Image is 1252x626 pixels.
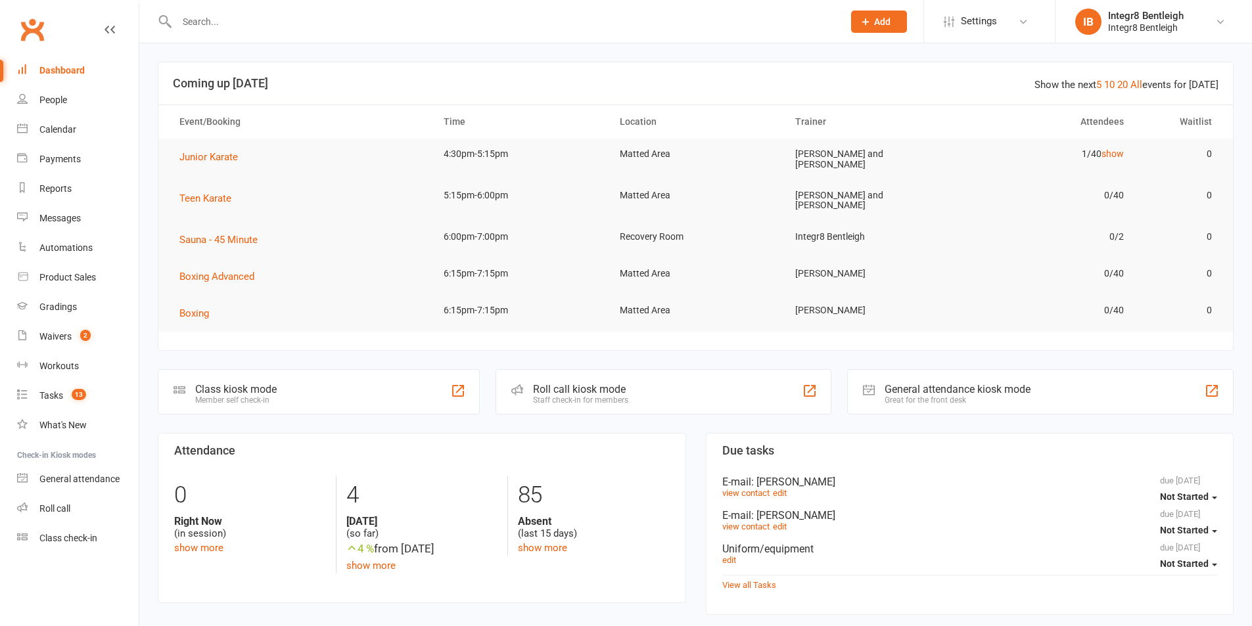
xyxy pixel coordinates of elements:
td: 0/40 [960,295,1136,326]
a: Payments [17,145,139,174]
a: General attendance kiosk mode [17,464,139,494]
button: Not Started [1160,519,1217,543]
div: 0 [174,476,326,515]
th: Location [608,105,784,139]
span: Teen Karate [179,192,231,204]
button: Not Started [1160,485,1217,509]
div: Dashboard [39,65,85,76]
div: (so far) [346,515,498,540]
td: 4:30pm-5:15pm [432,139,608,169]
a: show more [346,560,396,571]
th: Trainer [783,105,960,139]
td: 0 [1136,295,1224,326]
a: People [17,85,139,115]
td: 1/40 [960,139,1136,169]
div: Integr8 Bentleigh [1108,10,1184,22]
th: Waitlist [1136,105,1224,139]
td: 0 [1136,221,1224,252]
div: E-mail [722,476,1218,488]
td: Matted Area [608,258,784,289]
span: Junior Karate [179,151,238,163]
a: All [1130,79,1142,91]
span: 4 % [346,542,374,555]
a: Automations [17,233,139,263]
a: Product Sales [17,263,139,292]
a: View all Tasks [722,580,776,590]
div: Workouts [39,361,79,371]
span: Add [874,16,891,27]
div: IB [1075,9,1101,35]
div: Automations [39,242,93,253]
span: Boxing Advanced [179,271,254,282]
div: Show the next events for [DATE] [1034,77,1218,93]
td: 0/40 [960,180,1136,211]
a: edit [773,488,787,498]
a: Reports [17,174,139,204]
h3: Due tasks [722,444,1218,457]
span: Settings [961,7,997,36]
a: show more [518,542,567,554]
a: Waivers 2 [17,322,139,351]
a: 20 [1117,79,1128,91]
a: show more [174,542,223,554]
div: (last 15 days) [518,515,669,540]
td: 6:00pm-7:00pm [432,221,608,252]
td: 0 [1136,139,1224,169]
div: Waivers [39,331,72,342]
td: [PERSON_NAME] [783,295,960,326]
span: Not Started [1160,558,1209,569]
td: Matted Area [608,295,784,326]
span: Not Started [1160,491,1209,502]
div: Messages [39,213,81,223]
span: Not Started [1160,525,1209,535]
a: 10 [1104,79,1115,91]
td: Recovery Room [608,221,784,252]
td: Integr8 Bentleigh [783,221,960,252]
div: General attendance [39,474,120,484]
div: People [39,95,67,105]
th: Attendees [960,105,1136,139]
span: 13 [72,389,86,400]
div: Payments [39,154,81,164]
div: General attendance kiosk mode [885,383,1031,395]
h3: Attendance [174,444,670,457]
a: Calendar [17,115,139,145]
button: Sauna - 45 Minute [179,232,267,248]
div: Roll call kiosk mode [533,383,628,395]
div: (in session) [174,515,326,540]
div: Roll call [39,503,70,514]
td: 6:15pm-7:15pm [432,258,608,289]
td: [PERSON_NAME] and [PERSON_NAME] [783,180,960,221]
strong: [DATE] [346,515,498,527]
td: 0 [1136,180,1224,211]
td: 5:15pm-6:00pm [432,180,608,211]
span: Boxing [179,307,209,319]
a: show [1101,148,1124,159]
div: 85 [518,476,669,515]
a: Messages [17,204,139,233]
h3: Coming up [DATE] [173,77,1218,90]
div: Product Sales [39,272,96,282]
a: Class kiosk mode [17,524,139,553]
div: Uniform/equipment [722,543,1218,555]
div: Calendar [39,124,76,135]
th: Time [432,105,608,139]
div: Great for the front desk [885,395,1031,405]
div: Staff check-in for members [533,395,628,405]
td: 6:15pm-7:15pm [432,295,608,326]
button: Add [851,11,907,33]
th: Event/Booking [168,105,432,139]
button: Boxing Advanced [179,269,264,284]
div: from [DATE] [346,540,498,558]
div: Reports [39,183,72,194]
div: 4 [346,476,498,515]
span: 2 [80,330,91,341]
div: Integr8 Bentleigh [1108,22,1184,34]
div: Tasks [39,390,63,401]
span: : [PERSON_NAME] [751,476,835,488]
td: 0/40 [960,258,1136,289]
a: Roll call [17,494,139,524]
strong: Absent [518,515,669,527]
td: Matted Area [608,139,784,169]
span: : [PERSON_NAME] [751,509,835,522]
